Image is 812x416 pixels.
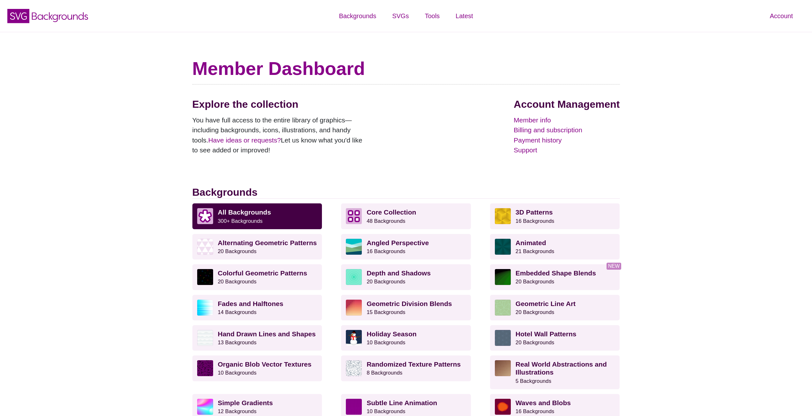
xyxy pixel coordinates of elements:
[367,239,429,246] strong: Angled Perspective
[516,330,577,338] strong: Hotel Wall Patterns
[331,6,384,26] a: Backgrounds
[197,269,213,285] img: a rainbow pattern of outlined geometric shapes
[218,300,283,307] strong: Fades and Halftones
[346,360,362,376] img: gray texture pattern on white
[208,136,281,144] a: Have ideas or requests?
[218,208,271,216] strong: All Backgrounds
[516,248,554,254] small: 21 Backgrounds
[516,300,576,307] strong: Geometric Line Art
[218,279,257,285] small: 20 Backgrounds
[197,360,213,376] img: Purple vector splotches
[367,408,405,414] small: 10 Backgrounds
[367,370,402,376] small: 8 Backgrounds
[367,279,405,285] small: 20 Backgrounds
[514,98,620,110] h2: Account Management
[346,269,362,285] img: green layered rings within rings
[516,399,571,406] strong: Waves and Blobs
[192,325,322,351] a: Hand Drawn Lines and Shapes13 Backgrounds
[490,355,620,389] a: Real World Abstractions and Illustrations5 Backgrounds
[367,399,437,406] strong: Subtle Line Animation
[197,330,213,346] img: white subtle wave background
[367,309,405,315] small: 15 Backgrounds
[218,408,257,414] small: 12 Backgrounds
[218,361,312,368] strong: Organic Blob Vector Textures
[514,125,620,135] a: Billing and subscription
[762,6,801,26] a: Account
[192,98,368,110] h2: Explore the collection
[495,399,511,415] img: various uneven centered blobs
[516,408,554,414] small: 16 Backgrounds
[192,264,322,290] a: Colorful Geometric Patterns20 Backgrounds
[448,6,481,26] a: Latest
[367,248,405,254] small: 16 Backgrounds
[514,135,620,145] a: Payment history
[192,355,322,381] a: Organic Blob Vector Textures10 Backgrounds
[514,145,620,155] a: Support
[341,234,471,259] a: Angled Perspective16 Backgrounds
[490,325,620,351] a: Hotel Wall Patterns20 Backgrounds
[490,234,620,259] a: Animated21 Backgrounds
[346,300,362,316] img: red-to-yellow gradient large pixel grid
[192,57,620,80] h1: Member Dashboard
[367,208,416,216] strong: Core Collection
[341,295,471,320] a: Geometric Division Blends15 Backgrounds
[490,295,620,320] a: Geometric Line Art20 Backgrounds
[490,203,620,229] a: 3D Patterns16 Backgrounds
[346,239,362,255] img: abstract landscape with sky mountains and water
[192,115,368,155] p: You have full access to the entire library of graphics—including backgrounds, icons, illustration...
[367,330,416,338] strong: Holiday Season
[516,339,554,346] small: 20 Backgrounds
[197,399,213,415] img: colorful radial mesh gradient rainbow
[367,218,405,224] small: 48 Backgrounds
[490,264,620,290] a: Embedded Shape Blends20 Backgrounds
[417,6,448,26] a: Tools
[218,269,307,277] strong: Colorful Geometric Patterns
[341,355,471,381] a: Randomized Texture Patterns8 Backgrounds
[384,6,417,26] a: SVGs
[367,361,461,368] strong: Randomized Texture Patterns
[516,309,554,315] small: 20 Backgrounds
[218,248,257,254] small: 20 Backgrounds
[197,300,213,316] img: blue lights stretching horizontally over white
[367,300,452,307] strong: Geometric Division Blends
[218,239,317,246] strong: Alternating Geometric Patterns
[367,339,405,346] small: 10 Backgrounds
[346,330,362,346] img: vector art snowman with black hat, branch arms, and carrot nose
[341,264,471,290] a: Depth and Shadows20 Backgrounds
[514,115,620,125] a: Member info
[192,234,322,259] a: Alternating Geometric Patterns20 Backgrounds
[341,203,471,229] a: Core Collection 48 Backgrounds
[192,295,322,320] a: Fades and Halftones14 Backgrounds
[192,186,620,199] h2: Backgrounds
[495,239,511,255] img: green rave light effect animated background
[516,361,607,376] strong: Real World Abstractions and Illustrations
[346,399,362,415] img: a line grid with a slope perspective
[218,309,257,315] small: 14 Backgrounds
[516,279,554,285] small: 20 Backgrounds
[218,330,316,338] strong: Hand Drawn Lines and Shapes
[218,370,257,376] small: 10 Backgrounds
[367,269,431,277] strong: Depth and Shadows
[516,239,546,246] strong: Animated
[516,378,551,384] small: 5 Backgrounds
[495,208,511,224] img: fancy golden cube pattern
[192,203,322,229] a: All Backgrounds 300+ Backgrounds
[495,330,511,346] img: intersecting outlined circles formation pattern
[218,399,273,406] strong: Simple Gradients
[197,239,213,255] img: light purple and white alternating triangle pattern
[495,360,511,376] img: wooden floor pattern
[516,218,554,224] small: 16 Backgrounds
[341,325,471,351] a: Holiday Season10 Backgrounds
[495,300,511,316] img: geometric web of connecting lines
[495,269,511,285] img: green to black rings rippling away from corner
[516,269,596,277] strong: Embedded Shape Blends
[218,339,257,346] small: 13 Backgrounds
[516,208,553,216] strong: 3D Patterns
[218,218,263,224] small: 300+ Backgrounds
